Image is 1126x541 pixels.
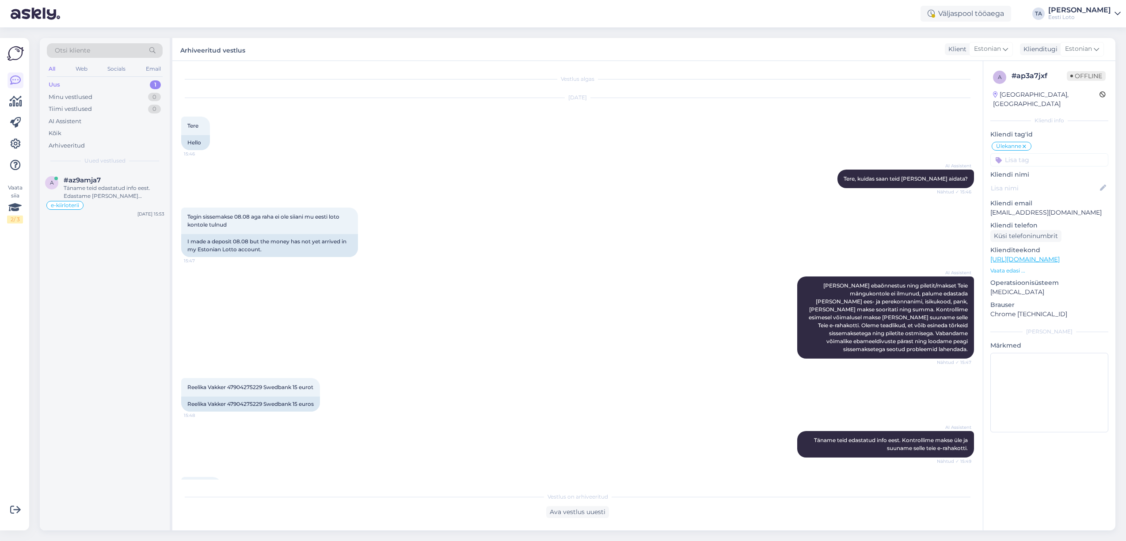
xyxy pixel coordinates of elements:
div: [GEOGRAPHIC_DATA], [GEOGRAPHIC_DATA] [993,90,1099,109]
input: Lisa nimi [991,183,1098,193]
div: 1 [150,80,161,89]
p: Operatsioonisüsteem [990,278,1108,288]
div: Väljaspool tööaega [921,6,1011,22]
span: [PERSON_NAME] ebaõnnestus ning piletit/makset Teie mängukontole ei ilmunud, palume edastada [PERS... [809,282,969,352]
div: Email [144,63,163,75]
div: TA [1032,8,1045,20]
div: Web [74,63,89,75]
span: Reelika Vakker 47904275229 Swedbank 15 eurot [187,384,313,390]
p: Märkmed [990,341,1108,350]
span: Nähtud ✓ 15:46 [937,189,971,195]
input: Lisa tag [990,153,1108,166]
span: 15:46 [184,151,217,157]
div: 0 [148,93,161,102]
span: AI Assistent [938,424,971,431]
div: I made a deposit 08.08 but the money has not yet arrived in my Estonian Lotto account. [181,234,358,257]
div: Klienditugi [1020,45,1058,54]
a: [PERSON_NAME]Eesti Loto [1048,7,1121,21]
span: Estonian [974,44,1001,54]
span: AI Assistent [938,163,971,169]
span: Tegin sissemakse 08.08 aga raha ei ole siiani mu eesti loto kontole tulnud [187,213,341,228]
span: #az9amja7 [64,176,101,184]
div: Ava vestlus uuesti [546,506,609,518]
p: Vaata edasi ... [990,267,1108,275]
a: [URL][DOMAIN_NAME] [990,255,1060,263]
div: Kliendi info [990,117,1108,125]
div: All [47,63,57,75]
div: Täname teid edastatud info eest. Edastame [PERSON_NAME] kolleegile, kes tegeleb maksete ja tehing... [64,184,164,200]
div: Tiimi vestlused [49,105,92,113]
div: 2 / 3 [7,216,23,223]
p: [EMAIL_ADDRESS][DOMAIN_NAME] [990,208,1108,217]
div: Arhiveeritud [49,141,85,150]
p: Kliendi nimi [990,170,1108,179]
div: Vaata siia [7,184,23,223]
span: Tere [187,122,198,129]
div: [PERSON_NAME] [990,328,1108,336]
div: Kõik [49,129,61,138]
span: 15:48 [184,412,217,419]
span: 15:47 [184,257,217,264]
span: Estonian [1065,44,1092,54]
div: Klient [945,45,966,54]
label: Arhiveeritud vestlus [180,43,245,55]
div: Uus [49,80,60,89]
span: Ülekanne [996,144,1021,149]
div: [DATE] [181,94,974,102]
p: Brauser [990,300,1108,310]
div: Eesti Loto [1048,14,1111,21]
div: Hello [181,135,210,150]
div: # ap3a7jxf [1012,71,1067,81]
span: Nähtud ✓ 15:47 [937,359,971,366]
div: Vestlus algas [181,75,974,83]
div: 0 [148,105,161,113]
span: Uued vestlused [84,157,126,165]
span: a [998,74,1002,80]
span: Otsi kliente [55,46,90,55]
p: Klienditeekond [990,246,1108,255]
span: Offline [1067,71,1106,81]
p: Kliendi tag'id [990,130,1108,139]
div: AI Assistent [49,117,81,126]
div: [PERSON_NAME] [1048,7,1111,14]
p: Kliendi telefon [990,221,1108,230]
span: Nähtud ✓ 15:49 [937,458,971,465]
p: [MEDICAL_DATA] [990,288,1108,297]
span: Täname teid edastatud info eest. Kontrollime makse üle ja suuname selle teie e-rahakotti. [814,437,969,451]
p: Kliendi email [990,199,1108,208]
span: a [50,179,54,186]
p: Chrome [TECHNICAL_ID] [990,310,1108,319]
span: Vestlus on arhiveeritud [548,493,608,501]
div: Socials [106,63,127,75]
div: Küsi telefoninumbrit [990,230,1061,242]
span: e-kiirloterii [51,203,79,208]
img: Askly Logo [7,45,24,62]
span: Tere, kuidas saan teid [PERSON_NAME] aidata? [844,175,968,182]
span: AI Assistent [938,269,971,276]
div: Reelika Vakker 47904275229 Swedbank 15 euros [181,397,320,412]
div: Minu vestlused [49,93,92,102]
div: [DATE] 15:53 [137,211,164,217]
